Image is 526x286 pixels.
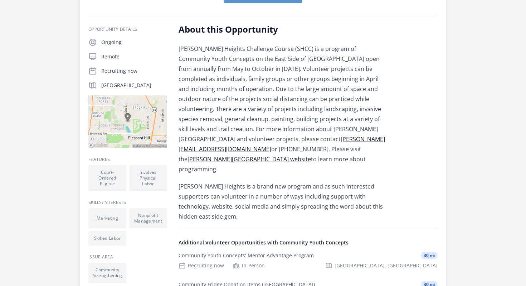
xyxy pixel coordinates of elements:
li: Court-Ordered Eligible [88,165,126,191]
div: Recruiting now [179,262,224,269]
li: Involves Physical Labor [129,165,167,191]
p: [GEOGRAPHIC_DATA] [101,82,167,89]
span: [GEOGRAPHIC_DATA], [GEOGRAPHIC_DATA] [335,262,438,269]
h3: Opportunity Details [88,27,167,32]
a: [PERSON_NAME][GEOGRAPHIC_DATA] website [187,155,311,163]
li: Nonprofit Management [129,208,167,228]
li: Skilled Labor [88,231,126,246]
p: [PERSON_NAME] Heights Challenge Course (SHCC) is a program of Community Youth Concepts on the Eas... [179,44,388,174]
h4: Additional Volunteer Opportunities with Community Youth Concepts [179,239,438,246]
p: Recruiting now [101,67,167,75]
div: In-Person [233,262,265,269]
h3: Issue area [88,254,167,260]
h3: Skills/Interests [88,200,167,205]
div: Community Youth Concepts' Mentor Advantage Program [179,252,314,259]
img: Map [88,95,167,148]
h2: About this Opportunity [179,24,388,35]
p: Ongoing [101,39,167,46]
a: Community Youth Concepts' Mentor Advantage Program 30 mi Recruiting now In-Person [GEOGRAPHIC_DAT... [176,246,440,275]
li: Marketing [88,208,126,228]
p: [PERSON_NAME] Heights is a brand new program and as such interested supporters can volunteer in a... [179,181,388,221]
li: Community Strengthening [88,263,126,283]
h3: Features [88,157,167,162]
p: Remote [101,53,167,60]
span: 30 mi [421,252,438,259]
